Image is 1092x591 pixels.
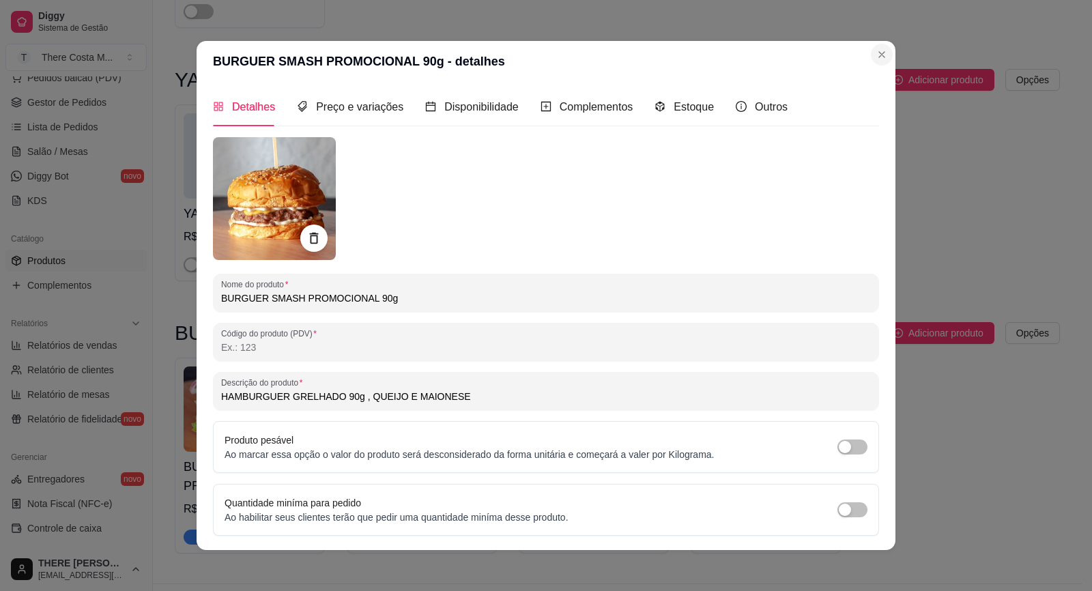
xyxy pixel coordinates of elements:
label: Produto pesável [225,435,293,446]
input: Código do produto (PDV) [221,341,871,354]
span: Estoque [674,101,714,113]
label: Nome do produto [221,278,293,290]
span: Detalhes [232,101,275,113]
span: Complementos [560,101,633,113]
span: calendar [425,101,436,112]
p: Ao marcar essa opção o valor do produto será desconsiderado da forma unitária e começará a valer ... [225,448,715,461]
p: Ao habilitar seus clientes terão que pedir uma quantidade miníma desse produto. [225,510,569,524]
input: Descrição do produto [221,390,871,403]
span: plus-square [541,101,551,112]
span: code-sandbox [655,101,665,112]
img: produto [213,137,336,260]
button: Close [871,44,893,66]
span: tags [297,101,308,112]
span: appstore [213,101,224,112]
label: Descrição do produto [221,377,307,388]
label: Quantidade miníma para pedido [225,498,361,508]
span: Outros [755,101,788,113]
label: Código do produto (PDV) [221,328,321,339]
span: Disponibilidade [444,101,519,113]
span: info-circle [736,101,747,112]
header: BURGUER SMASH PROMOCIONAL 90g - detalhes [197,41,895,82]
input: Nome do produto [221,291,871,305]
span: Preço e variações [316,101,403,113]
